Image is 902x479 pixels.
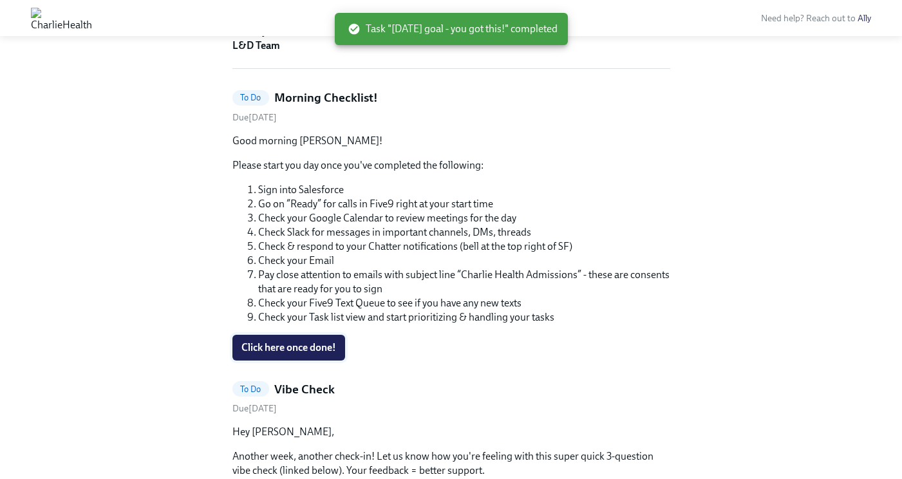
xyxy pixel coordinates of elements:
li: Pay close attention to emails with subject line “Charlie Health Admissions” - these are consents ... [258,268,670,296]
span: Thursday, September 18th 2025, 6:40 am [232,112,277,123]
button: Click here once done! [232,335,345,361]
span: Task "[DATE] goal - you got this!" completed [348,22,558,36]
span: To Do [232,93,269,102]
span: Thursday, September 18th 2025, 2:00 pm [232,403,277,414]
p: Please start you day once you've completed the following: [232,158,670,173]
span: Need help? Reach out to [761,13,871,24]
p: Hey [PERSON_NAME], [232,425,670,439]
li: Check & respond to your Chatter notifications (bell at the top right of SF) [258,239,670,254]
p: Another week, another check-in! Let us know how you're feeling with this super quick 3-question v... [232,449,670,478]
a: Ally [858,13,871,24]
li: Check your Google Calendar to review meetings for the day [258,211,670,225]
p: Good morning [PERSON_NAME]! [232,134,670,148]
li: Check Slack for messages in important channels, DMs, threads [258,225,670,239]
li: Check your Email [258,254,670,268]
h5: Vibe Check [274,381,335,398]
li: Sign into Salesforce [258,183,670,197]
span: Click here once done! [241,341,336,354]
h5: Morning Checklist! [274,89,378,106]
img: CharlieHealth [31,8,92,28]
p: Thank you, [232,24,670,53]
a: To DoVibe CheckDue[DATE] [232,381,670,415]
a: To DoMorning Checklist!Due[DATE] [232,89,670,124]
li: Go on “Ready” for calls in Five9 right at your start time [258,197,670,211]
li: Check your Five9 Text Queue to see if you have any new texts [258,296,670,310]
li: Check your Task list view and start prioritizing & handling your tasks [258,310,670,324]
strong: L&D Team [232,39,280,52]
span: To Do [232,384,269,394]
